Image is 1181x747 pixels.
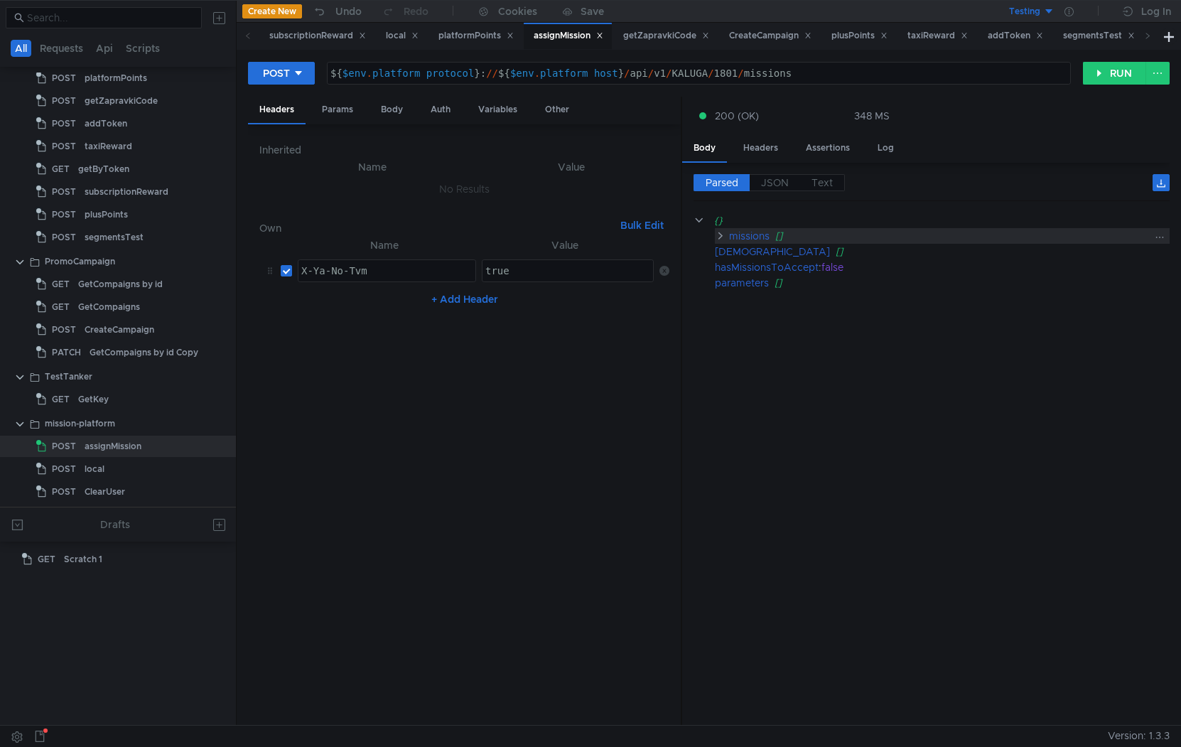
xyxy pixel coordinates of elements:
span: POST [52,319,76,340]
div: TestTanker [45,366,92,387]
div: getZapravkiCode [85,90,158,112]
button: + Add Header [426,291,504,308]
div: plusPoints [831,28,888,43]
div: false [821,259,1154,275]
div: [] [836,244,1155,259]
button: Api [92,40,117,57]
div: ClearUser [85,481,125,503]
span: JSON [761,176,789,189]
div: GetCompaigns by id [78,274,163,295]
div: parameters [715,275,769,291]
div: Auth [419,97,462,123]
div: PromoCampaign [45,251,115,272]
div: subscriptionReward [85,181,168,203]
span: POST [52,90,76,112]
button: Redo [372,1,438,22]
div: platformPoints [438,28,514,43]
div: assignMission [85,436,141,457]
button: Create New [242,4,302,18]
div: [] [775,275,1152,291]
span: GET [52,389,70,410]
div: Undo [335,3,362,20]
span: POST [52,181,76,203]
div: missions [729,228,770,244]
div: Testing [1009,5,1040,18]
span: POST [52,204,76,225]
div: Scratch 1 [64,549,102,570]
h6: Own [259,220,615,237]
span: Parsed [706,176,738,189]
div: GetKey [78,389,109,410]
div: Variables [467,97,529,123]
div: GetCompaigns by id Copy [90,342,198,363]
div: POST [263,65,290,81]
div: Drafts [100,516,130,533]
span: POST [52,136,76,157]
div: hasMissionsToAccept [715,259,819,275]
div: : [715,259,1170,275]
div: CreateCampaign [729,28,811,43]
div: assignMission [534,28,603,43]
span: GET [38,549,55,570]
div: taxiReward [907,28,968,43]
button: Scripts [122,40,164,57]
th: Value [474,158,669,176]
button: Requests [36,40,87,57]
span: Version: 1.3.3 [1108,726,1170,746]
div: 348 MS [854,109,890,122]
div: GetCompaigns [78,296,140,318]
span: GET [52,296,70,318]
span: POST [52,481,76,503]
div: addToken [85,113,127,134]
span: GET [52,158,70,180]
div: Log [866,135,905,161]
div: taxiReward [85,136,132,157]
span: GET [52,274,70,295]
div: platformPoints [85,68,147,89]
span: POST [52,436,76,457]
div: {} [714,213,1150,228]
div: Redo [404,3,428,20]
div: CreateCampaign [85,319,154,340]
th: Name [292,237,476,254]
div: Save [581,6,604,16]
input: Search... [27,10,193,26]
div: Log In [1141,3,1171,20]
div: Params [311,97,365,123]
div: Other [534,97,581,123]
div: local [85,458,104,480]
th: Name [271,158,473,176]
div: [DEMOGRAPHIC_DATA] [715,244,830,259]
span: POST [52,227,76,248]
div: segmentsTest [85,227,144,248]
button: All [11,40,31,57]
div: [] [775,228,1151,244]
div: getZapravkiCode [623,28,709,43]
button: RUN [1083,62,1146,85]
div: Assertions [794,135,861,161]
div: plusPoints [85,204,128,225]
div: addToken [988,28,1043,43]
span: POST [52,68,76,89]
h6: Inherited [259,141,669,158]
div: segmentsTest [1063,28,1135,43]
button: Bulk Edit [615,217,669,234]
div: local [386,28,419,43]
div: subscriptionReward [269,28,366,43]
div: Cookies [498,3,537,20]
nz-embed-empty: No Results [439,183,490,195]
div: getByToken [78,158,129,180]
span: Text [811,176,833,189]
button: Undo [302,1,372,22]
span: POST [52,113,76,134]
span: PATCH [52,342,81,363]
div: Headers [248,97,306,124]
th: Value [476,237,654,254]
span: 200 (OK) [715,108,759,124]
div: Body [682,135,727,163]
div: Headers [732,135,789,161]
div: mission-platform [45,413,115,434]
div: Body [370,97,414,123]
button: POST [248,62,315,85]
span: POST [52,458,76,480]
